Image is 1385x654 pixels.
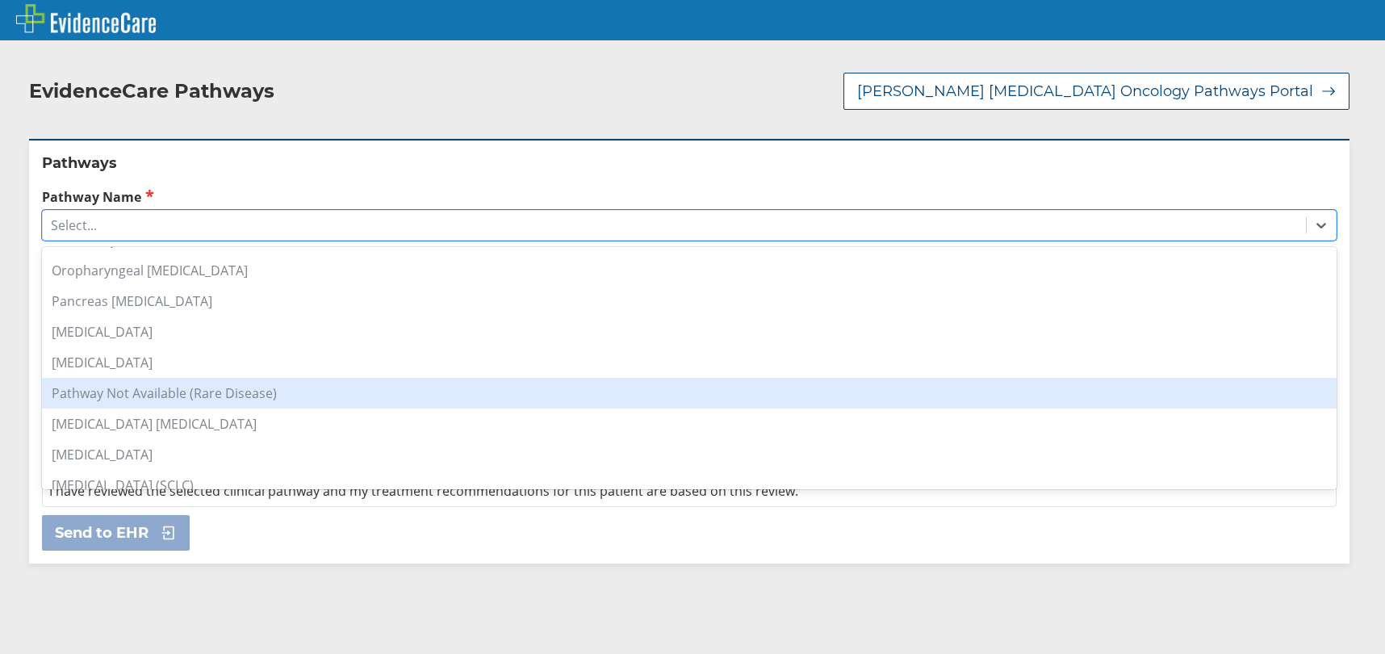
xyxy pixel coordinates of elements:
[51,216,97,234] div: Select...
[49,482,798,500] span: I have reviewed the selected clinical pathway and my treatment recommendations for this patient a...
[42,515,190,551] button: Send to EHR
[42,409,1337,439] div: [MEDICAL_DATA] [MEDICAL_DATA]
[42,470,1337,501] div: [MEDICAL_DATA] (SCLC)
[42,347,1337,378] div: [MEDICAL_DATA]
[843,73,1349,110] button: [PERSON_NAME] [MEDICAL_DATA] Oncology Pathways Portal
[42,378,1337,409] div: Pathway Not Available (Rare Disease)
[42,317,1337,347] div: [MEDICAL_DATA]
[857,82,1313,101] span: [PERSON_NAME] [MEDICAL_DATA] Oncology Pathways Portal
[29,79,274,103] h2: EvidenceCare Pathways
[42,286,1337,317] div: Pancreas [MEDICAL_DATA]
[42,153,1337,173] h2: Pathways
[42,439,1337,470] div: [MEDICAL_DATA]
[55,523,149,543] span: Send to EHR
[42,187,1337,206] label: Pathway Name
[42,255,1337,286] div: Oropharyngeal [MEDICAL_DATA]
[16,4,156,33] img: EvidenceCare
